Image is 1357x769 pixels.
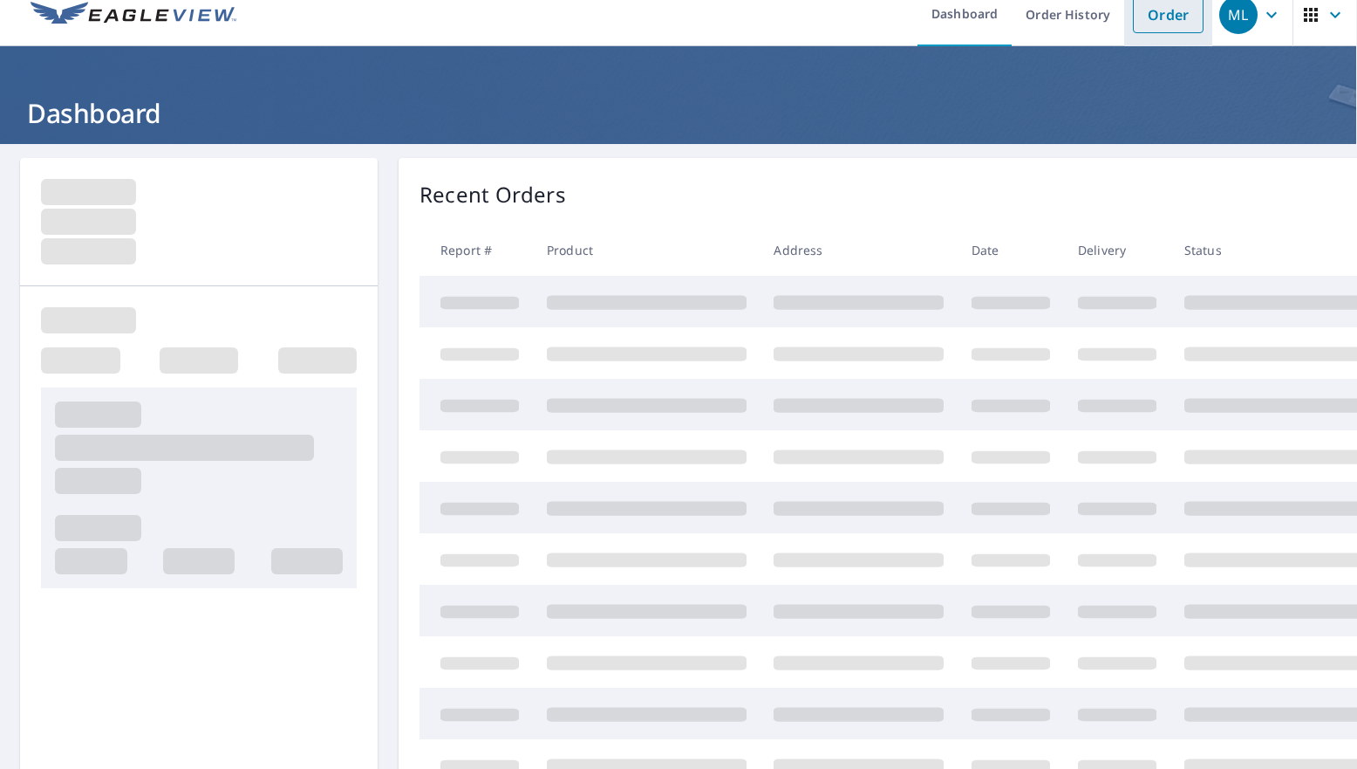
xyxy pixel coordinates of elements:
h1: Dashboard [20,95,1335,131]
th: Delivery [1064,224,1170,276]
th: Report # [419,224,533,276]
img: EV Logo [31,2,236,28]
th: Product [533,224,760,276]
th: Address [760,224,958,276]
th: Date [958,224,1064,276]
p: Recent Orders [419,179,566,210]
